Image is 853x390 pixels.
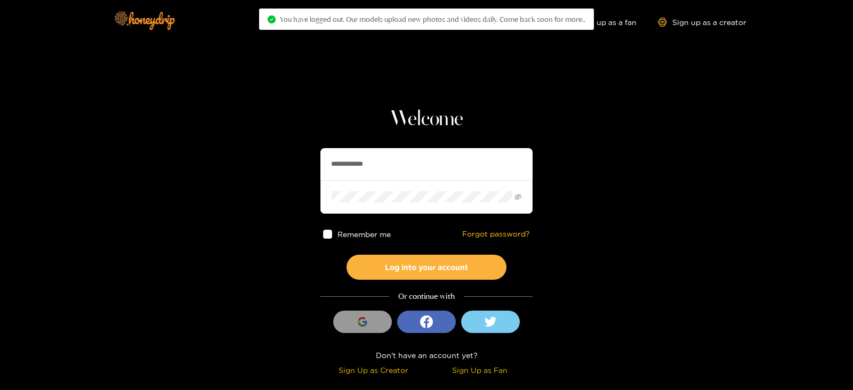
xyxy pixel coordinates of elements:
a: Sign up as a fan [564,18,637,27]
a: Sign up as a creator [658,18,746,27]
div: Sign Up as Creator [323,364,424,376]
div: Or continue with [320,290,533,303]
div: Sign Up as Fan [429,364,530,376]
span: eye-invisible [514,193,521,200]
button: Log into your account [347,255,506,280]
span: Remember me [337,230,391,238]
a: Forgot password? [462,230,530,239]
div: Don't have an account yet? [320,349,533,361]
span: You have logged out. Our models upload new photos and videos daily. Come back soon for more.. [280,15,585,23]
h1: Welcome [320,107,533,132]
span: check-circle [268,15,276,23]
